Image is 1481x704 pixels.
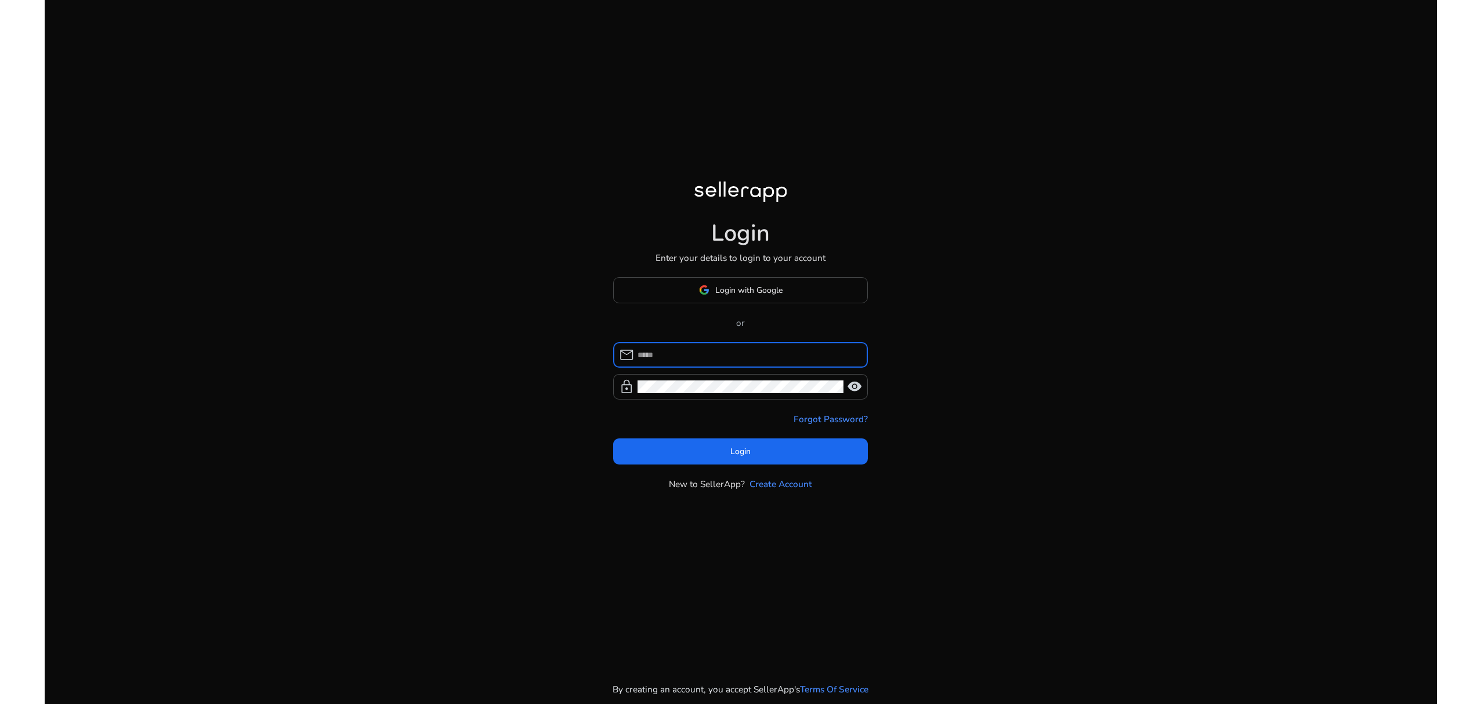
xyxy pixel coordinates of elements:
span: mail [619,347,634,362]
a: Create Account [749,477,812,491]
span: Login [730,445,751,458]
a: Forgot Password? [794,412,868,426]
a: Terms Of Service [800,683,868,696]
span: visibility [847,379,862,394]
span: lock [619,379,634,394]
p: Enter your details to login to your account [656,251,825,264]
span: Login with Google [715,284,783,296]
img: google-logo.svg [699,285,709,295]
p: New to SellerApp? [669,477,745,491]
h1: Login [711,220,770,248]
button: Login with Google [613,277,868,303]
button: Login [613,438,868,465]
p: or [613,316,868,329]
